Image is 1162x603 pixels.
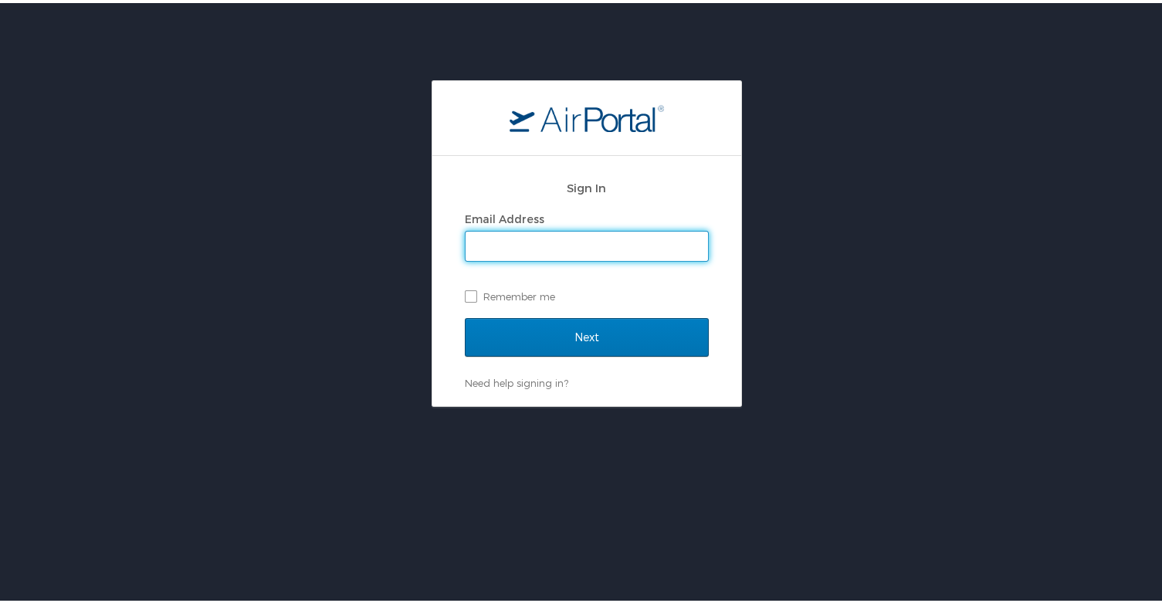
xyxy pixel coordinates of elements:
[510,101,664,129] img: logo
[465,209,544,222] label: Email Address
[465,374,568,386] a: Need help signing in?
[465,315,709,354] input: Next
[684,234,703,252] keeper-lock: Open Keeper Popup
[465,282,709,305] label: Remember me
[465,176,709,194] h2: Sign In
